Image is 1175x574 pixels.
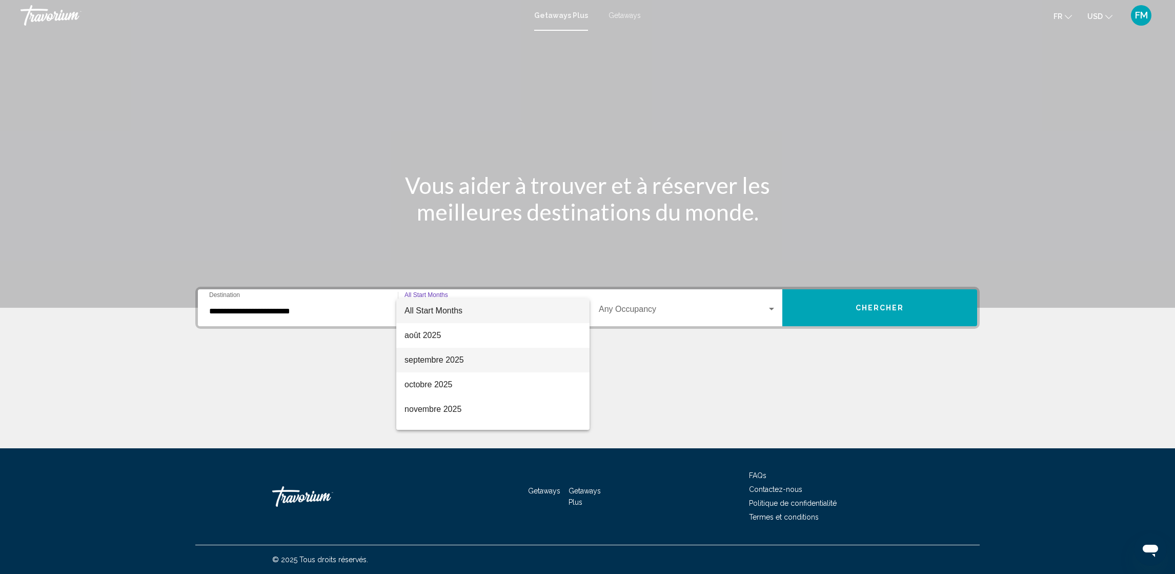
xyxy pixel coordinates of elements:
span: novembre 2025 [404,397,581,422]
iframe: Bouton de lancement de la fenêtre de messagerie [1134,533,1167,566]
span: août 2025 [404,323,581,348]
span: décembre 2025 [404,422,581,446]
span: septembre 2025 [404,348,581,372]
span: octobre 2025 [404,372,581,397]
span: All Start Months [404,306,462,315]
